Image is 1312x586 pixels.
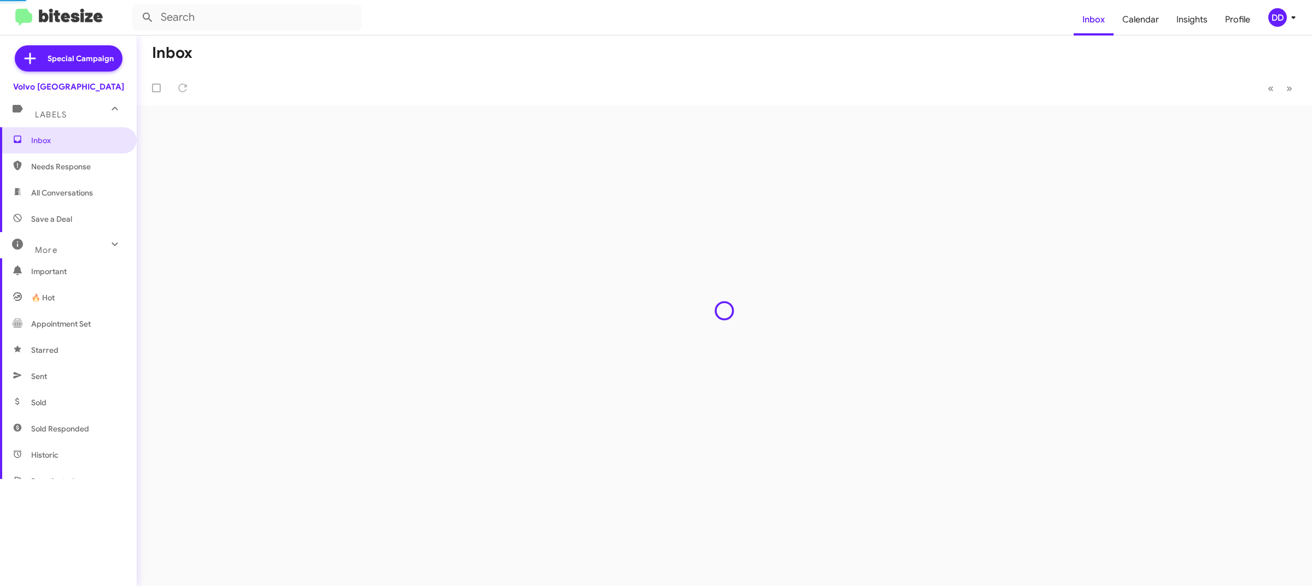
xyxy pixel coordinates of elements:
div: Volvo [GEOGRAPHIC_DATA] [13,81,124,92]
span: Reactivated [31,476,74,487]
button: Previous [1261,77,1280,99]
a: Insights [1168,4,1216,35]
span: Labels [35,110,67,120]
span: Special Campaign [48,53,114,64]
span: Sold Responded [31,423,89,434]
span: » [1286,81,1292,95]
span: Historic [31,449,58,460]
input: Search [132,4,362,31]
span: More [35,245,57,255]
span: Sold [31,397,46,408]
span: Needs Response [31,161,124,172]
button: DD [1259,8,1300,27]
span: Sent [31,371,47,382]
span: Important [31,266,124,277]
nav: Page navigation example [1262,77,1299,99]
span: « [1268,81,1274,95]
h1: Inbox [152,44,192,62]
a: Calendar [1114,4,1168,35]
span: Inbox [31,135,124,146]
div: DD [1268,8,1287,27]
a: Profile [1216,4,1259,35]
span: Save a Deal [31,214,72,224]
a: Inbox [1074,4,1114,35]
a: Special Campaign [15,45,122,72]
span: Starred [31,345,58,356]
button: Next [1280,77,1299,99]
span: All Conversations [31,187,93,198]
span: 🔥 Hot [31,292,55,303]
span: Appointment Set [31,318,91,329]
